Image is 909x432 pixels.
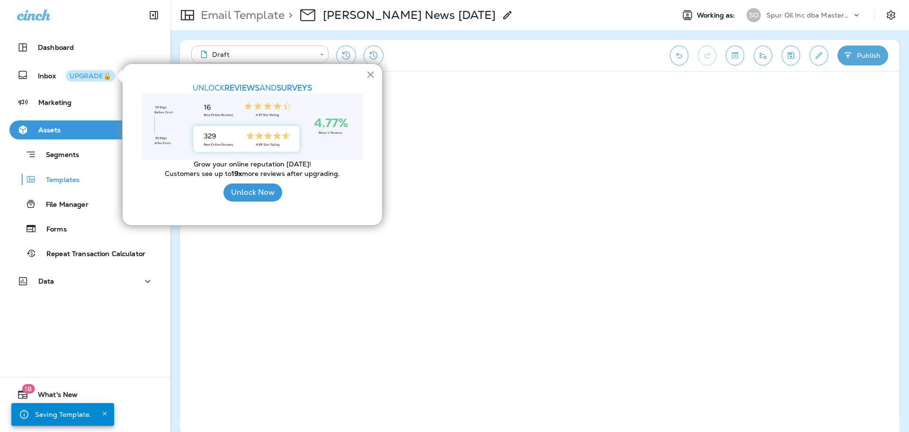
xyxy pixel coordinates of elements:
[37,225,67,234] p: Forms
[242,169,340,178] span: more reviews after upgrading.
[193,83,224,93] span: UNLOCK
[364,46,383,65] button: View Changelog
[366,67,375,82] button: Close
[38,126,61,134] p: Assets
[754,46,772,65] button: Send test email
[28,391,78,402] span: What's New
[232,169,242,178] strong: 19x
[35,406,91,423] div: Saving Template.
[726,46,744,65] button: Toggle preview
[70,73,111,79] div: UPGRADE🔒
[285,8,293,22] p: >
[323,8,496,22] p: [PERSON_NAME] News [DATE]
[99,408,110,419] button: Close
[782,46,800,65] button: Save
[165,169,232,178] span: Customers see up to
[198,50,313,59] div: Draft
[259,83,276,93] span: AND
[670,46,688,65] button: Undo
[766,11,852,19] p: Spur Oil Inc dba MasterLube
[141,6,167,25] button: Collapse Sidebar
[37,250,145,259] p: Repeat Transaction Calculator
[224,83,259,93] strong: REVIEWS
[36,201,89,210] p: File Manager
[882,7,900,24] button: Settings
[38,277,54,285] p: Data
[36,151,79,160] p: Segments
[223,184,282,202] button: Unlock Now
[747,8,761,22] div: SO
[38,99,71,106] p: Marketing
[323,8,496,22] div: Luber News Sept 2025
[838,46,888,65] button: Publish
[36,176,80,185] p: Templates
[38,44,74,51] p: Dashboard
[336,46,356,65] button: Restore from previous version
[810,46,828,65] button: Edit details
[142,160,363,169] p: Grow your online reputation [DATE]!
[276,83,312,93] strong: SURVEYS
[197,8,285,22] p: Email Template
[697,11,737,19] span: Working as:
[22,384,35,394] span: 18
[38,70,115,80] p: Inbox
